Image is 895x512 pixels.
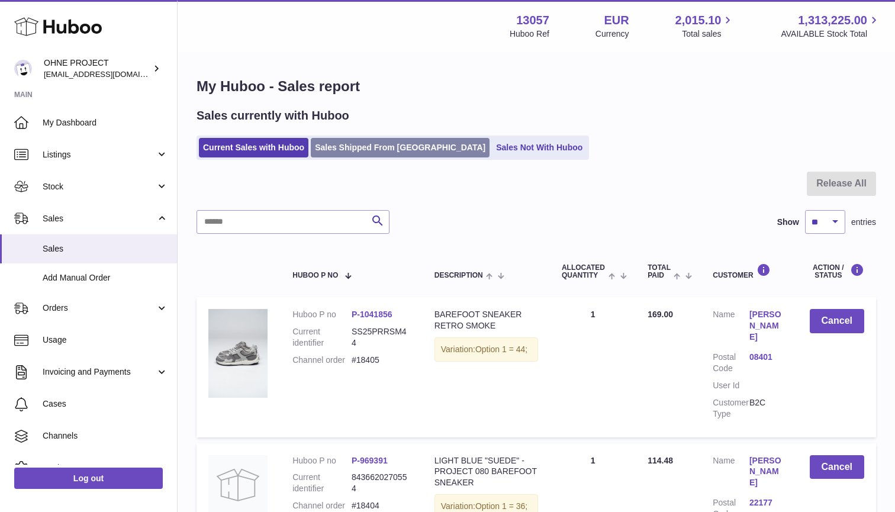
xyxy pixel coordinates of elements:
[604,12,629,28] strong: EUR
[352,310,392,319] a: P-1041856
[292,309,352,320] dt: Huboo P no
[292,500,352,511] dt: Channel order
[44,57,150,80] div: OHNE PROJECT
[749,397,786,420] dd: B2C
[492,138,587,157] a: Sales Not With Huboo
[14,60,32,78] img: support@ohneproject.com
[434,309,538,331] div: BAREFOOT SNEAKER RETRO SMOKE
[292,326,352,349] dt: Current identifier
[682,28,735,40] span: Total sales
[713,455,749,492] dt: Name
[713,263,785,279] div: Customer
[43,334,168,346] span: Usage
[43,243,168,255] span: Sales
[43,398,168,410] span: Cases
[516,12,549,28] strong: 13057
[43,366,156,378] span: Invoicing and Payments
[434,455,538,489] div: LIGHT BLUE "SUEDE" - PROJECT 080 BAREFOOT SNEAKER
[352,326,411,349] dd: SS25PRRSM44
[781,28,881,40] span: AVAILABLE Stock Total
[197,77,876,96] h1: My Huboo - Sales report
[713,397,749,420] dt: Customer Type
[43,272,168,284] span: Add Manual Order
[292,355,352,366] dt: Channel order
[43,213,156,224] span: Sales
[675,12,735,40] a: 2,015.10 Total sales
[475,501,527,511] span: Option 1 = 36;
[44,69,174,79] span: [EMAIL_ADDRESS][DOMAIN_NAME]
[43,430,168,442] span: Channels
[749,352,786,363] a: 08401
[434,272,483,279] span: Description
[43,149,156,160] span: Listings
[810,309,864,333] button: Cancel
[352,472,411,494] dd: 8436620270554
[352,500,411,511] dd: #18404
[595,28,629,40] div: Currency
[648,310,673,319] span: 169.00
[199,138,308,157] a: Current Sales with Huboo
[749,497,786,508] a: 22177
[292,272,338,279] span: Huboo P no
[777,217,799,228] label: Show
[810,263,864,279] div: Action / Status
[648,264,671,279] span: Total paid
[43,181,156,192] span: Stock
[292,472,352,494] dt: Current identifier
[292,455,352,466] dt: Huboo P no
[475,344,527,354] span: Option 1 = 44;
[43,117,168,128] span: My Dashboard
[14,468,163,489] a: Log out
[749,455,786,489] a: [PERSON_NAME]
[510,28,549,40] div: Huboo Ref
[197,108,349,124] h2: Sales currently with Huboo
[43,462,168,474] span: Settings
[434,337,538,362] div: Variation:
[798,12,867,28] span: 1,313,225.00
[713,380,749,391] dt: User Id
[781,12,881,40] a: 1,313,225.00 AVAILABLE Stock Total
[648,456,673,465] span: 114.48
[352,355,411,366] dd: #18405
[713,352,749,374] dt: Postal Code
[749,309,786,343] a: [PERSON_NAME]
[713,309,749,346] dt: Name
[208,309,268,398] img: DSC02828.jpg
[562,264,606,279] span: ALLOCATED Quantity
[43,302,156,314] span: Orders
[352,456,388,465] a: P-969391
[550,297,636,437] td: 1
[311,138,490,157] a: Sales Shipped From [GEOGRAPHIC_DATA]
[675,12,722,28] span: 2,015.10
[851,217,876,228] span: entries
[810,455,864,479] button: Cancel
